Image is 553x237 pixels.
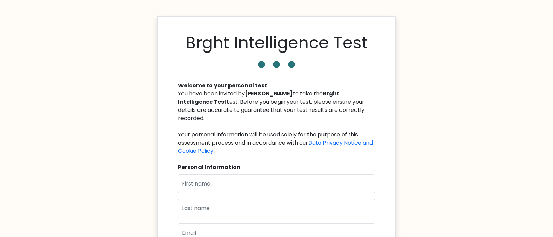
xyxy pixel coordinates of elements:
[178,90,375,155] div: You have been invited by to take the test. Before you begin your test, please ensure your details...
[178,174,375,193] input: First name
[178,82,375,90] div: Welcome to your personal test
[178,163,375,172] div: Personal Information
[178,139,373,155] a: Data Privacy Notice and Cookie Policy.
[245,90,293,98] b: [PERSON_NAME]
[186,33,368,53] h1: Brght Intelligence Test
[178,90,339,106] b: Brght Intelligence Test
[178,199,375,218] input: Last name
